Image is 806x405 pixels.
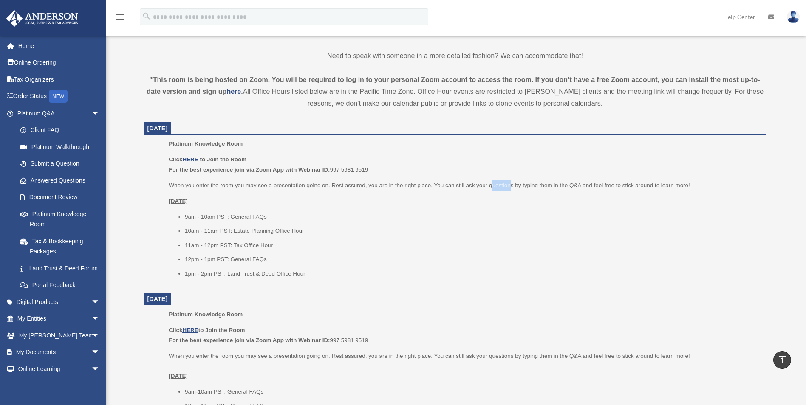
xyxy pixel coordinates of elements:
i: search [142,11,151,21]
p: When you enter the room you may see a presentation going on. Rest assured, you are in the right p... [169,351,760,381]
a: Portal Feedback [12,277,113,294]
a: Platinum Q&Aarrow_drop_down [6,105,113,122]
span: [DATE] [147,295,168,302]
a: Document Review [12,189,113,206]
a: HERE [182,327,198,333]
a: Platinum Walkthrough [12,138,113,155]
a: Online Learningarrow_drop_down [6,360,113,377]
a: My Entitiesarrow_drop_down [6,310,113,327]
a: vertical_align_top [773,351,791,369]
div: All Office Hours listed below are in the Pacific Time Zone. Office Hour events are restricted to ... [144,74,766,110]
p: 997 5981 9519 [169,325,760,345]
a: Home [6,37,113,54]
b: For the best experience join via Zoom App with Webinar ID: [169,337,330,343]
li: 12pm - 1pm PST: General FAQs [185,254,761,264]
a: menu [115,15,125,22]
a: My [PERSON_NAME] Teamarrow_drop_down [6,327,113,344]
a: Digital Productsarrow_drop_down [6,293,113,310]
a: Order StatusNEW [6,88,113,105]
a: Online Ordering [6,54,113,71]
i: vertical_align_top [777,354,787,365]
img: Anderson Advisors Platinum Portal [4,10,81,27]
u: [DATE] [169,373,188,379]
a: Submit a Question [12,155,113,172]
b: For the best experience join via Zoom App with Webinar ID: [169,166,330,173]
i: menu [115,12,125,22]
a: Tax Organizers [6,71,113,88]
span: arrow_drop_down [91,327,108,344]
b: Click [169,156,200,163]
div: NEW [49,90,68,103]
li: 9am - 10am PST: General FAQs [185,212,761,222]
span: Platinum Knowledge Room [169,141,243,147]
a: Platinum Knowledge Room [12,205,108,233]
p: When you enter the room you may see a presentation going on. Rest assured, you are in the right p... [169,180,760,191]
span: Platinum Knowledge Room [169,311,243,318]
li: 11am - 12pm PST: Tax Office Hour [185,240,761,250]
li: 10am - 11am PST: Estate Planning Office Hour [185,226,761,236]
b: to Join the Room [200,156,247,163]
span: arrow_drop_down [91,105,108,122]
a: HERE [182,156,198,163]
a: Tax & Bookkeeping Packages [12,233,113,260]
b: Click to Join the Room [169,327,245,333]
li: 1pm - 2pm PST: Land Trust & Deed Office Hour [185,269,761,279]
span: arrow_drop_down [91,293,108,311]
span: [DATE] [147,125,168,132]
strong: *This room is being hosted on Zoom. You will be required to log in to your personal Zoom account ... [147,76,760,95]
span: arrow_drop_down [91,310,108,328]
a: Client FAQ [12,122,113,139]
li: 9am-10am PST: General FAQs [185,387,761,397]
img: User Pic [787,11,800,23]
strong: . [241,88,243,95]
a: Answered Questions [12,172,113,189]
span: arrow_drop_down [91,360,108,378]
u: [DATE] [169,198,188,204]
p: Need to speak with someone in a more detailed fashion? We can accommodate that! [144,50,766,62]
span: arrow_drop_down [91,344,108,361]
p: 997 5981 9519 [169,155,760,174]
a: My Documentsarrow_drop_down [6,344,113,361]
a: Land Trust & Deed Forum [12,260,113,277]
a: here [226,88,241,95]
